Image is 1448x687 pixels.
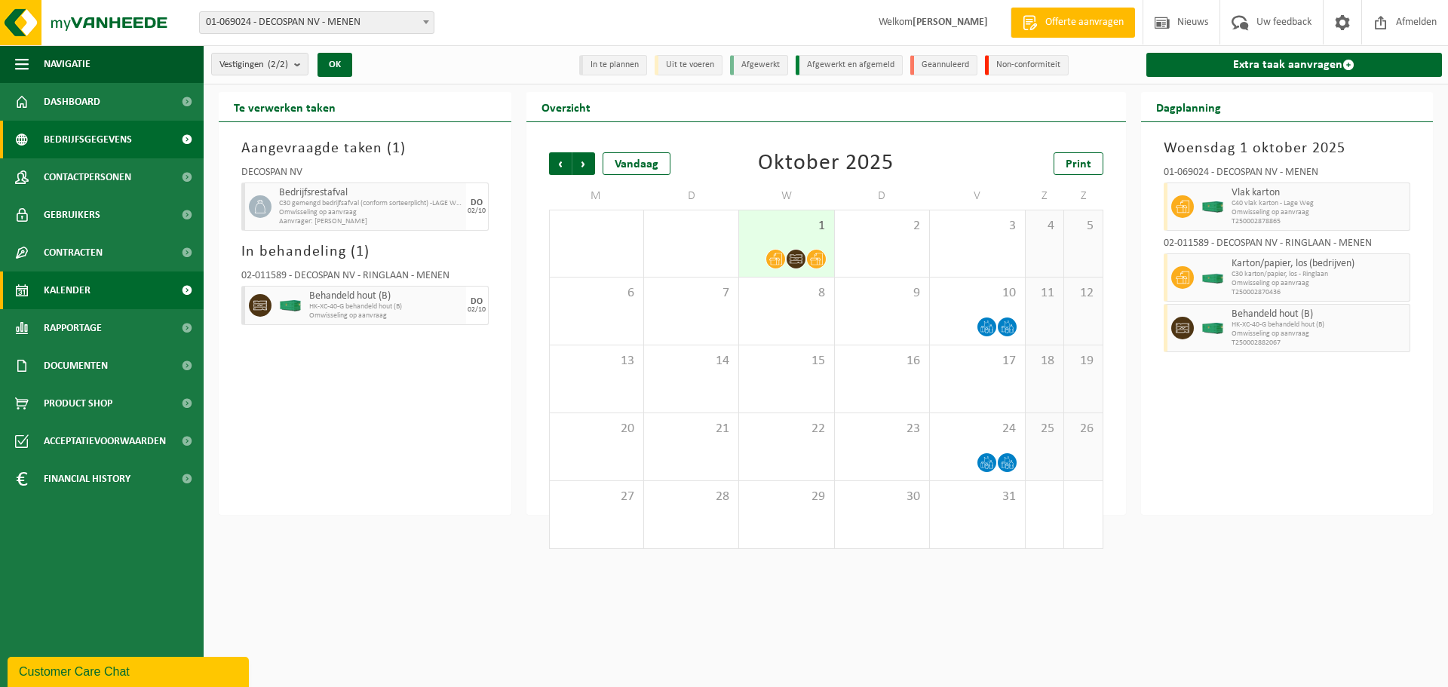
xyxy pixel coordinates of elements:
span: Karton/papier, los (bedrijven) [1232,258,1407,270]
div: 02/10 [468,306,486,314]
iframe: chat widget [8,654,252,687]
div: 01-069024 - DECOSPAN NV - MENEN [1164,167,1411,182]
span: 24 [937,421,1017,437]
span: Documenten [44,347,108,385]
h3: In behandeling ( ) [241,241,489,263]
li: In te plannen [579,55,647,75]
span: 2 [842,218,922,235]
span: 18 [1033,353,1056,370]
span: Bedrijfsrestafval [279,187,462,199]
span: 29 [747,489,826,505]
img: HK-XC-40-GN-00 [1201,323,1224,334]
span: 1 [747,218,826,235]
img: HK-XC-40-GN-00 [279,300,302,311]
td: D [644,182,739,210]
span: 9 [842,285,922,302]
span: Omwisseling op aanvraag [279,208,462,217]
span: Bedrijfsgegevens [44,121,132,158]
a: Extra taak aanvragen [1146,53,1443,77]
td: V [930,182,1025,210]
span: C30 gemengd bedrijfsafval (conform sorteerplicht) -LAGE WEG [279,199,462,208]
span: HK-XC-40-G behandeld hout (B) [1232,320,1407,330]
span: C40 vlak karton - Lage Weg [1232,199,1407,208]
span: Kalender [44,271,90,309]
span: 27 [557,489,636,505]
button: Vestigingen(2/2) [211,53,308,75]
div: 02-011589 - DECOSPAN NV - RINGLAAN - MENEN [1164,238,1411,253]
div: DO [471,297,483,306]
td: M [549,182,644,210]
span: 31 [937,489,1017,505]
span: Omwisseling op aanvraag [309,311,462,320]
span: 25 [1033,421,1056,437]
span: 17 [937,353,1017,370]
span: 16 [842,353,922,370]
span: T250002882067 [1232,339,1407,348]
div: Vandaag [603,152,670,175]
span: Vestigingen [219,54,288,76]
a: Offerte aanvragen [1011,8,1135,38]
span: 28 [652,489,731,505]
span: Contracten [44,234,103,271]
span: T250002878865 [1232,217,1407,226]
span: 20 [557,421,636,437]
li: Afgewerkt [730,55,788,75]
td: Z [1026,182,1064,210]
span: Financial History [44,460,130,498]
span: C30 karton/papier, los - Ringlaan [1232,270,1407,279]
h3: Aangevraagde taken ( ) [241,137,489,160]
span: Offerte aanvragen [1042,15,1127,30]
h3: Woensdag 1 oktober 2025 [1164,137,1411,160]
span: 21 [652,421,731,437]
img: HK-XC-40-GN-00 [1201,201,1224,213]
h2: Te verwerken taken [219,92,351,121]
span: 15 [747,353,826,370]
span: HK-XC-40-G behandeld hout (B) [309,302,462,311]
li: Uit te voeren [655,55,722,75]
td: W [739,182,834,210]
span: 1 [356,244,364,259]
span: 8 [747,285,826,302]
span: 1 [392,141,400,156]
span: T250002870436 [1232,288,1407,297]
span: 01-069024 - DECOSPAN NV - MENEN [199,11,434,34]
div: DO [471,198,483,207]
span: Behandeld hout (B) [309,290,462,302]
span: 01-069024 - DECOSPAN NV - MENEN [200,12,434,33]
h2: Overzicht [526,92,606,121]
span: Product Shop [44,385,112,422]
span: 7 [652,285,731,302]
li: Afgewerkt en afgemeld [796,55,903,75]
span: 26 [1072,421,1094,437]
span: Acceptatievoorwaarden [44,422,166,460]
span: 10 [937,285,1017,302]
span: Print [1066,158,1091,170]
span: 13 [557,353,636,370]
span: Omwisseling op aanvraag [1232,208,1407,217]
span: 23 [842,421,922,437]
button: OK [318,53,352,77]
li: Non-conformiteit [985,55,1069,75]
span: 19 [1072,353,1094,370]
div: Oktober 2025 [758,152,894,175]
span: 11 [1033,285,1056,302]
span: Gebruikers [44,196,100,234]
span: 4 [1033,218,1056,235]
span: 22 [747,421,826,437]
td: Z [1064,182,1103,210]
div: DECOSPAN NV [241,167,489,182]
div: 02/10 [468,207,486,215]
span: 6 [557,285,636,302]
span: Aanvrager: [PERSON_NAME] [279,217,462,226]
span: 14 [652,353,731,370]
span: 30 [842,489,922,505]
count: (2/2) [268,60,288,69]
span: Contactpersonen [44,158,131,196]
span: 12 [1072,285,1094,302]
span: Omwisseling op aanvraag [1232,330,1407,339]
span: Navigatie [44,45,90,83]
span: 5 [1072,218,1094,235]
a: Print [1054,152,1103,175]
span: Vlak karton [1232,187,1407,199]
